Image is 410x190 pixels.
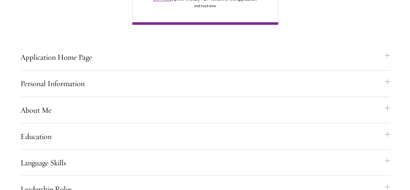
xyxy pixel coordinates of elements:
button: Personal Information [20,76,390,91]
button: About Me [20,102,390,118]
button: Application Home Page [20,49,390,65]
button: Education [20,128,390,144]
button: Language Skills [20,155,390,170]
